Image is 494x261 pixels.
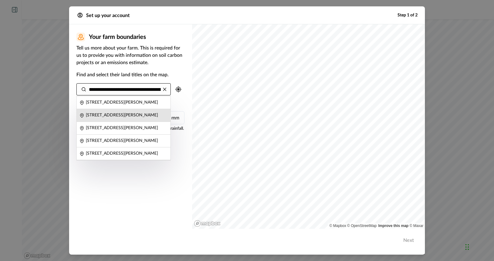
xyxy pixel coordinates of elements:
a: Maxar [409,224,423,228]
p: Set up your account [86,12,130,19]
button: Next [398,234,419,246]
p: [STREET_ADDRESS][PERSON_NAME] [86,138,158,144]
p: [STREET_ADDRESS][PERSON_NAME] [86,125,158,131]
h2: Your farm boundaries [85,33,184,41]
p: Step 1 of 2 [398,12,418,19]
a: Mapbox logo [194,220,221,227]
canvas: Map [192,24,425,228]
div: mm [166,111,184,124]
img: gps-3587b8eb.png [175,86,181,92]
p: [STREET_ADDRESS][PERSON_NAME] [86,99,158,106]
div: Drag [465,238,469,256]
p: Find and select their land titles on the map. [76,71,184,78]
a: Mapbox [329,224,346,228]
p: [STREET_ADDRESS][PERSON_NAME] [86,150,158,157]
iframe: Chat Widget [464,232,494,261]
a: Map feedback [378,224,408,228]
a: OpenStreetMap [347,224,377,228]
p: Tell us more about your farm. This is required for us to provide you with information on soil car... [76,44,184,66]
p: [STREET_ADDRESS][PERSON_NAME] [86,112,158,118]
